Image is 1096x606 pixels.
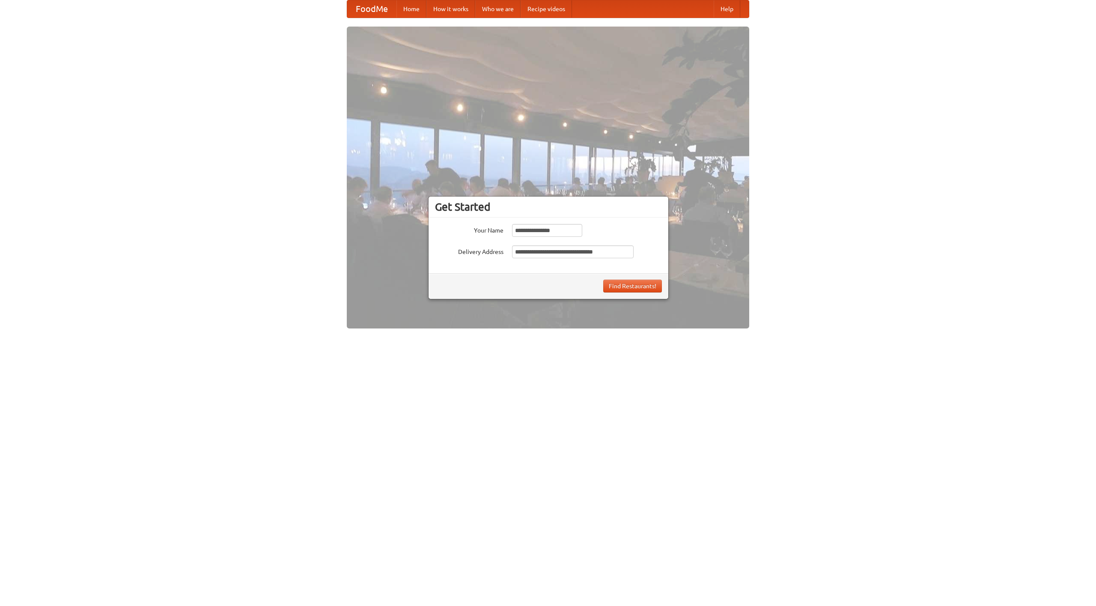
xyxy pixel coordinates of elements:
a: How it works [426,0,475,18]
a: Who we are [475,0,521,18]
label: Delivery Address [435,245,503,256]
a: Home [396,0,426,18]
a: FoodMe [347,0,396,18]
a: Recipe videos [521,0,572,18]
h3: Get Started [435,200,662,213]
label: Your Name [435,224,503,235]
a: Help [714,0,740,18]
button: Find Restaurants! [603,280,662,293]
